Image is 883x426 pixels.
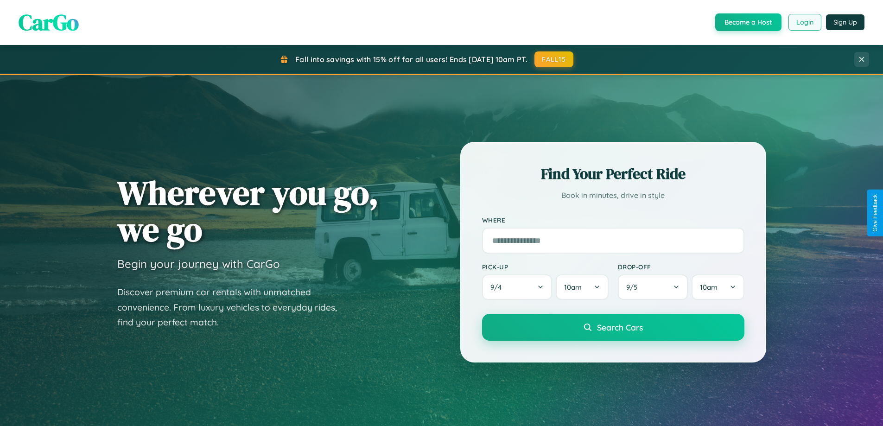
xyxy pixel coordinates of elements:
[117,257,280,271] h3: Begin your journey with CarGo
[482,189,744,202] p: Book in minutes, drive in style
[117,285,349,330] p: Discover premium car rentals with unmatched convenience. From luxury vehicles to everyday rides, ...
[534,51,573,67] button: FALL15
[482,274,553,300] button: 9/4
[618,263,744,271] label: Drop-off
[715,13,781,31] button: Become a Host
[618,274,688,300] button: 9/5
[597,322,643,332] span: Search Cars
[692,274,744,300] button: 10am
[19,7,79,38] span: CarGo
[482,263,609,271] label: Pick-up
[490,283,506,292] span: 9 / 4
[556,274,608,300] button: 10am
[482,314,744,341] button: Search Cars
[564,283,582,292] span: 10am
[700,283,718,292] span: 10am
[117,174,379,248] h1: Wherever you go, we go
[295,55,527,64] span: Fall into savings with 15% off for all users! Ends [DATE] 10am PT.
[788,14,821,31] button: Login
[626,283,642,292] span: 9 / 5
[826,14,864,30] button: Sign Up
[872,194,878,232] div: Give Feedback
[482,216,744,224] label: Where
[482,164,744,184] h2: Find Your Perfect Ride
